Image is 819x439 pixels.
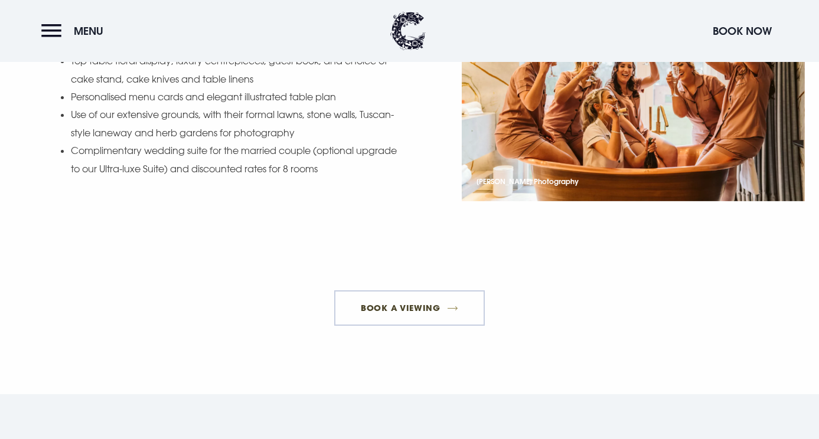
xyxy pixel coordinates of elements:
li: Top table floral display, luxury centrepieces, guest book, and choice of cake stand, cake knives ... [71,52,403,88]
a: Book a viewing [334,290,485,326]
button: Menu [41,18,109,44]
li: Complimentary wedding suite for the married couple (optional upgrade to our Ultra-luxe Suite) and... [71,142,403,178]
span: Menu [74,24,103,38]
li: Use of our extensive grounds, with their formal lawns, stone walls, Tuscan-style laneway and herb... [71,106,403,142]
li: Personalised menu cards and elegant illustrated table plan [71,88,403,106]
button: Book Now [707,18,778,44]
img: Clandeboye Lodge [390,12,426,50]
